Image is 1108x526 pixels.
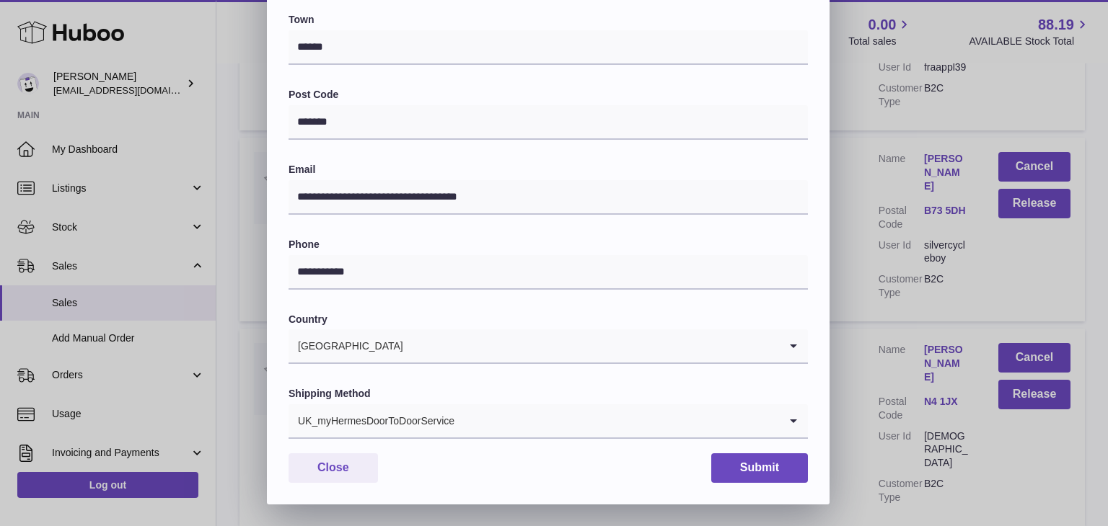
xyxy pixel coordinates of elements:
[289,404,808,439] div: Search for option
[711,453,808,483] button: Submit
[289,387,808,401] label: Shipping Method
[289,238,808,251] label: Phone
[289,163,808,177] label: Email
[455,404,779,437] input: Search for option
[404,329,779,362] input: Search for option
[289,88,808,102] label: Post Code
[289,313,808,326] label: Country
[289,329,404,362] span: [GEOGRAPHIC_DATA]
[289,453,378,483] button: Close
[289,404,455,437] span: UK_myHermesDoorToDoorService
[289,13,808,27] label: Town
[289,329,808,364] div: Search for option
